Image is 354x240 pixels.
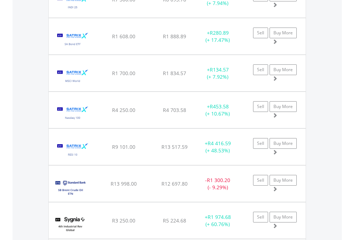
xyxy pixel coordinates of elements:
[195,214,240,228] div: + (+ 60.76%)
[270,175,297,186] a: Buy More
[163,70,186,77] span: R1 834.57
[52,138,93,163] img: EQU.ZA.STXRES.png
[270,28,297,38] a: Buy More
[161,143,188,150] span: R13 517.59
[210,103,229,110] span: R453.58
[163,217,186,224] span: R5 224.68
[208,214,231,220] span: R1 974.68
[253,138,268,149] a: Sell
[195,66,240,80] div: + (+ 7.92%)
[163,33,186,40] span: R1 888.89
[253,64,268,75] a: Sell
[195,177,240,191] div: - (- 9.29%)
[195,140,240,154] div: + (+ 48.53%)
[253,28,268,38] a: Sell
[111,180,137,187] span: R13 998.00
[52,27,93,53] img: EQU.ZA.STXGOV.png
[161,180,188,187] span: R12 697.80
[253,101,268,112] a: Sell
[270,64,297,75] a: Buy More
[52,101,93,126] img: EQU.ZA.STXNDQ.png
[270,101,297,112] a: Buy More
[52,64,93,89] img: EQU.ZA.STXWDM.png
[112,143,135,150] span: R9 101.00
[112,217,135,224] span: R3 250.00
[270,138,297,149] a: Buy More
[112,107,135,113] span: R4 250.00
[112,70,135,77] span: R1 700.00
[112,33,135,40] span: R1 608.00
[163,107,186,113] span: R4 703.58
[208,140,231,147] span: R4 416.59
[207,177,230,183] span: R1 300.20
[195,29,240,44] div: + (+ 17.47%)
[253,212,268,222] a: Sell
[210,66,229,73] span: R134.57
[195,103,240,117] div: + (+ 10.67%)
[210,29,229,36] span: R280.89
[253,175,268,186] a: Sell
[52,175,88,200] img: EQU.ZA.SBOIL.png
[52,211,88,237] img: EQU.ZA.SYG4IR.png
[270,212,297,222] a: Buy More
